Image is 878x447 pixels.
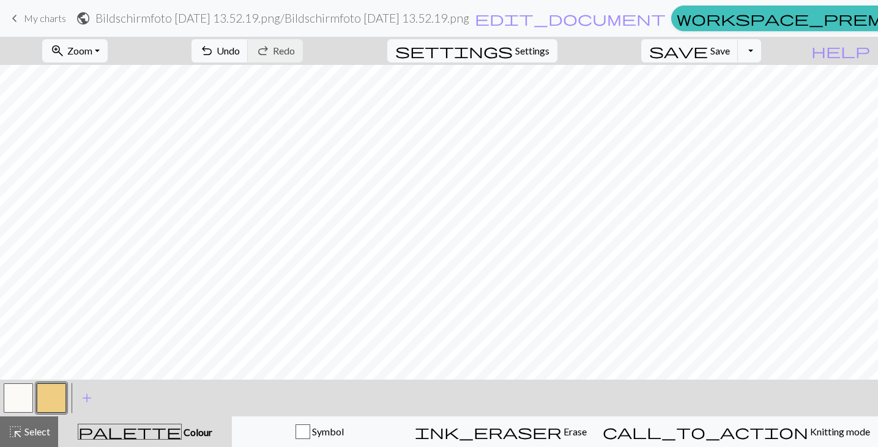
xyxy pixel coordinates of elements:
button: Colour [58,416,232,447]
i: Settings [395,43,513,58]
span: Knitting mode [808,426,870,437]
a: My charts [7,8,66,29]
span: Colour [182,426,212,438]
h2: Bildschirmfoto [DATE] 13.52.19.png / Bildschirmfoto [DATE] 13.52.19.png [95,11,469,25]
button: Save [641,39,738,62]
span: public [76,10,91,27]
span: ink_eraser [415,423,562,440]
button: Symbol [232,416,407,447]
span: keyboard_arrow_left [7,10,22,27]
span: add [80,389,94,407]
span: undo [199,42,214,59]
span: call_to_action [603,423,808,440]
span: Save [710,45,730,56]
button: SettingsSettings [387,39,557,62]
span: Erase [562,426,587,437]
span: Settings [515,43,549,58]
button: Knitting mode [595,416,878,447]
span: Zoom [67,45,92,56]
span: zoom_in [50,42,65,59]
span: Symbol [310,426,344,437]
span: palette [78,423,181,440]
button: Erase [407,416,595,447]
button: Zoom [42,39,108,62]
span: save [649,42,708,59]
span: settings [395,42,513,59]
span: My charts [24,12,66,24]
span: Select [23,426,50,437]
span: Undo [217,45,240,56]
button: Undo [192,39,248,62]
span: edit_document [475,10,666,27]
span: highlight_alt [8,423,23,440]
span: help [811,42,870,59]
